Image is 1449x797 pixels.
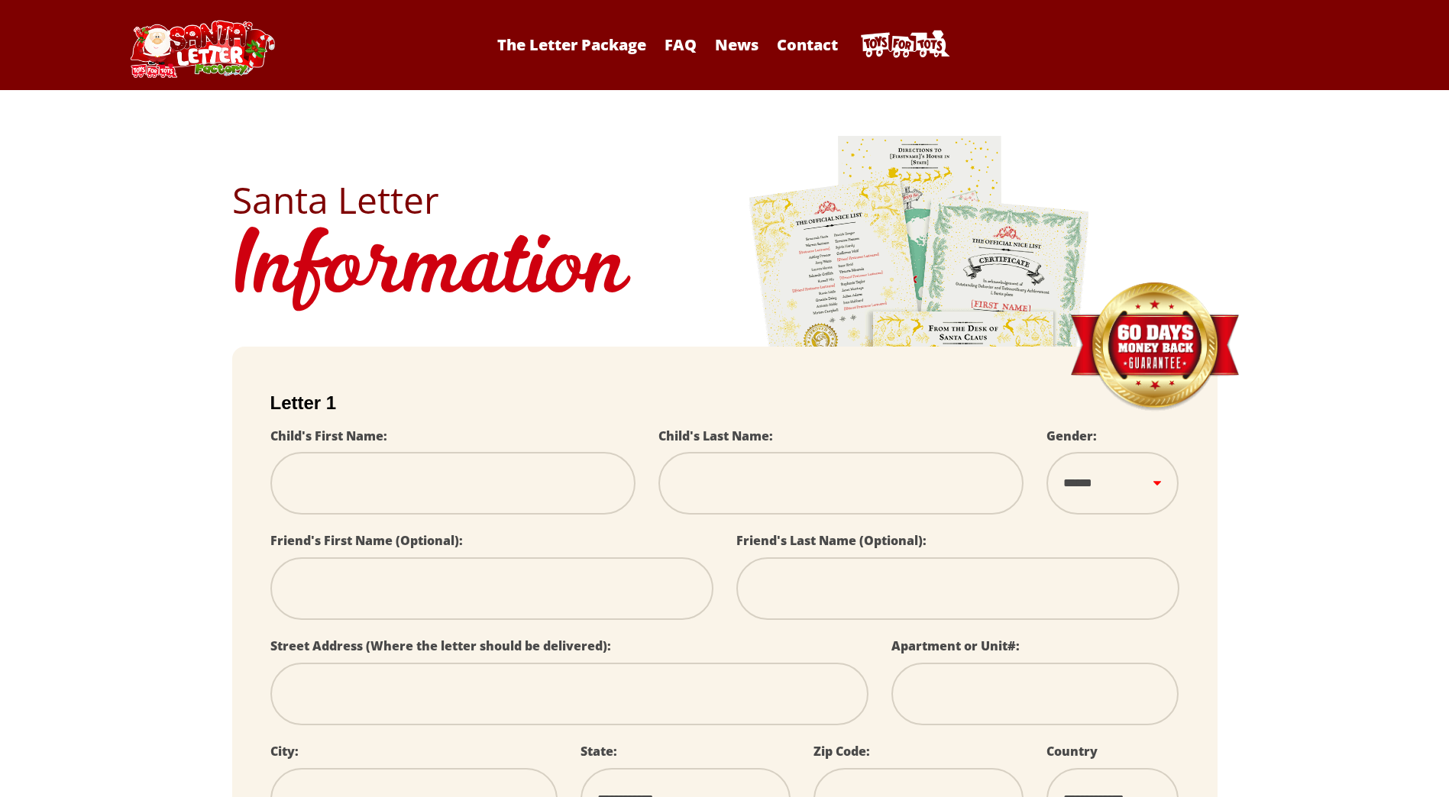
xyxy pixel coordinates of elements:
[232,218,1218,324] h1: Information
[270,743,299,760] label: City:
[1046,743,1098,760] label: Country
[1069,282,1240,412] img: Money Back Guarantee
[490,34,654,55] a: The Letter Package
[748,134,1092,560] img: letters.png
[232,182,1218,218] h2: Santa Letter
[270,637,611,654] label: Street Address (Where the letter should be delivered):
[125,20,278,78] img: Santa Letter Logo
[657,34,704,55] a: FAQ
[270,392,1179,414] h2: Letter 1
[813,743,870,760] label: Zip Code:
[658,428,773,444] label: Child's Last Name:
[270,532,463,549] label: Friend's First Name (Optional):
[736,532,927,549] label: Friend's Last Name (Optional):
[769,34,846,55] a: Contact
[270,428,387,444] label: Child's First Name:
[891,637,1020,654] label: Apartment or Unit#:
[707,34,766,55] a: News
[1046,428,1097,444] label: Gender:
[1351,751,1434,789] iframe: Opens a widget where you can find more information
[581,743,617,760] label: State:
